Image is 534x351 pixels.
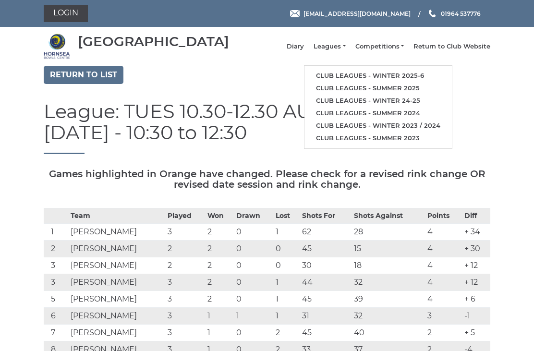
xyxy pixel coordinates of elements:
[352,274,425,291] td: 32
[78,34,229,49] div: [GEOGRAPHIC_DATA]
[300,257,352,274] td: 30
[234,257,273,274] td: 0
[273,325,300,341] td: 2
[205,291,234,308] td: 2
[273,241,300,257] td: 0
[425,224,462,241] td: 4
[352,241,425,257] td: 15
[300,224,352,241] td: 62
[304,120,452,132] a: Club leagues - Winter 2023 / 2024
[205,208,234,224] th: Won
[234,291,273,308] td: 0
[425,257,462,274] td: 4
[300,274,352,291] td: 44
[44,241,68,257] td: 2
[304,107,452,120] a: Club leagues - Summer 2024
[44,101,490,154] h1: League: TUES 10.30-12.30 AUSSIE PAIRS - [DATE] - 10:30 to 12:30
[304,65,452,148] ul: Leagues
[314,42,345,51] a: Leagues
[68,274,166,291] td: [PERSON_NAME]
[413,42,490,51] a: Return to Club Website
[425,208,462,224] th: Points
[273,257,300,274] td: 0
[425,291,462,308] td: 4
[352,325,425,341] td: 40
[273,291,300,308] td: 1
[68,325,166,341] td: [PERSON_NAME]
[44,291,68,308] td: 5
[425,274,462,291] td: 4
[300,308,352,325] td: 31
[290,10,300,17] img: Email
[44,274,68,291] td: 3
[304,82,452,95] a: Club leagues - Summer 2025
[273,308,300,325] td: 1
[165,257,205,274] td: 2
[165,241,205,257] td: 2
[462,308,490,325] td: -1
[352,224,425,241] td: 28
[234,325,273,341] td: 0
[205,308,234,325] td: 1
[234,208,273,224] th: Drawn
[304,95,452,107] a: Club leagues - Winter 24-25
[425,325,462,341] td: 2
[68,257,166,274] td: [PERSON_NAME]
[300,241,352,257] td: 45
[68,291,166,308] td: [PERSON_NAME]
[462,274,490,291] td: + 12
[352,257,425,274] td: 18
[165,224,205,241] td: 3
[165,325,205,341] td: 3
[287,42,304,51] a: Diary
[234,308,273,325] td: 1
[165,274,205,291] td: 3
[352,308,425,325] td: 32
[300,291,352,308] td: 45
[44,33,70,60] img: Hornsea Bowls Centre
[205,274,234,291] td: 2
[68,224,166,241] td: [PERSON_NAME]
[304,132,452,145] a: Club leagues - Summer 2023
[44,325,68,341] td: 7
[441,10,481,17] span: 01964 537776
[234,224,273,241] td: 0
[352,208,425,224] th: Shots Against
[205,224,234,241] td: 2
[165,291,205,308] td: 3
[68,241,166,257] td: [PERSON_NAME]
[273,208,300,224] th: Lost
[44,257,68,274] td: 3
[355,42,404,51] a: Competitions
[165,308,205,325] td: 3
[44,224,68,241] td: 1
[425,308,462,325] td: 3
[300,325,352,341] td: 45
[303,10,411,17] span: [EMAIL_ADDRESS][DOMAIN_NAME]
[68,208,166,224] th: Team
[234,274,273,291] td: 0
[44,5,88,22] a: Login
[44,66,123,84] a: Return to list
[462,241,490,257] td: + 30
[44,308,68,325] td: 6
[304,70,452,82] a: Club leagues - Winter 2025-6
[273,274,300,291] td: 1
[352,291,425,308] td: 39
[462,208,490,224] th: Diff
[300,208,352,224] th: Shots For
[44,169,490,190] h5: Games highlighted in Orange have changed. Please check for a revised rink change OR revised date ...
[234,241,273,257] td: 0
[205,325,234,341] td: 1
[165,208,205,224] th: Played
[205,241,234,257] td: 2
[68,308,166,325] td: [PERSON_NAME]
[273,224,300,241] td: 1
[462,325,490,341] td: + 5
[462,257,490,274] td: + 12
[429,10,436,17] img: Phone us
[427,9,481,18] a: Phone us 01964 537776
[462,291,490,308] td: + 6
[425,241,462,257] td: 4
[290,9,411,18] a: Email [EMAIL_ADDRESS][DOMAIN_NAME]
